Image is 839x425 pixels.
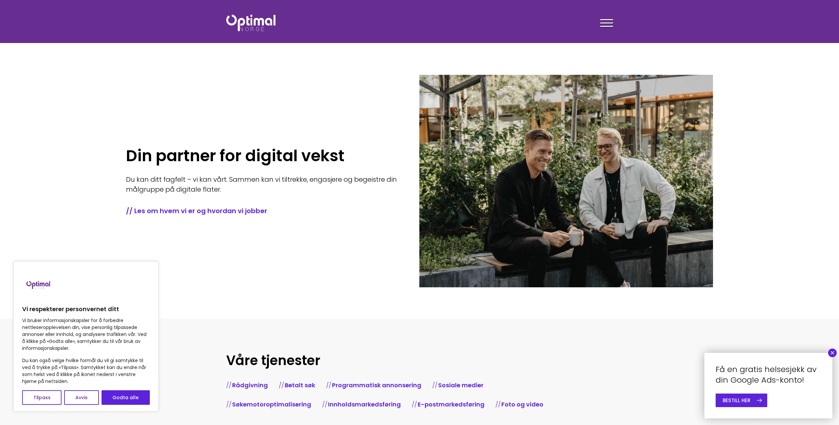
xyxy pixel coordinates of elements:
[418,400,484,408] a: E-postmarkedsføring
[501,400,543,408] a: Foto og video
[226,15,275,31] img: Optimal Norge
[22,268,55,301] img: Brand logo
[126,147,400,165] h1: Din partner for digital vekst
[102,390,150,405] button: Godta alle
[22,357,150,385] p: Du kan også velge hvilke formål du vil gi samtykke til ved å trykke på «Tilpass». Samtykket kan d...
[126,206,400,215] a: // Les om hvem vi er og hvordan vi jobber
[285,381,315,389] a: Betalt søk
[22,305,150,313] p: Vi respekterer personvernet ditt
[332,381,421,389] a: Programmatisk annonsering
[232,400,311,408] a: Søkemotoroptimalisering
[828,349,837,357] button: Close
[716,364,821,385] h4: Få en gratis helsesjekk av din Google Ads-konto!
[716,394,767,407] a: BESTILL HER
[64,390,99,405] button: Avvis
[438,381,483,389] a: Sosiale medier
[126,174,400,194] p: Du kan ditt fagfelt – vi kan vårt. Sammen kan vi tiltrekke, engasjere og begeistre din målgruppe ...
[328,400,401,408] a: Innholdsmarkedsføring
[226,352,613,369] h2: Våre tjenester
[13,261,159,412] div: Vi respekterer personvernet ditt
[232,381,268,389] a: Rådgivning
[22,317,150,352] p: Vi bruker informasjonskapsler for å forbedre nettleseropplevelsen din, vise personlig tilpassede ...
[22,390,62,405] button: Tilpass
